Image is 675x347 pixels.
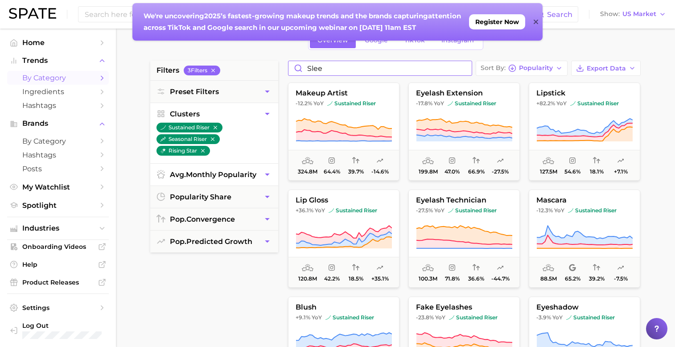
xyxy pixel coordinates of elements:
span: popularity predicted growth: Very Likely [376,263,383,273]
input: Search in makeup [288,61,472,75]
span: eyeshadow [529,303,640,311]
span: US Market [622,12,656,17]
button: pop.convergence [150,208,278,230]
span: Help [22,260,94,269]
img: rising star [161,148,166,153]
span: popularity share: Instagram [328,156,335,166]
abbr: popularity index [170,215,186,223]
span: 42.2% [324,276,340,282]
img: sustained riser [566,315,572,320]
span: fake eyelashes [409,303,519,311]
span: -14.6% [371,169,389,175]
span: monthly popularity [170,170,256,179]
img: sustained riser [568,208,573,213]
span: sustained riser [568,207,617,214]
button: Clusters [150,103,278,125]
span: sustained riser [329,207,377,214]
button: seasonal riser [156,134,220,144]
span: Ingredients [22,87,94,96]
span: popularity share: Instagram [449,263,456,273]
abbr: popularity index [170,237,186,246]
input: Search here for a brand, industry, or ingredient [84,7,537,22]
button: popularity share [150,186,278,208]
button: Export Data [571,61,641,76]
button: 3Filters [184,66,220,75]
button: ShowUS Market [598,8,668,20]
button: pop.predicted growth [150,231,278,252]
span: average monthly popularity: Very High Popularity [422,263,434,273]
span: +36.1% [296,207,313,214]
a: Spotlight [7,198,109,212]
span: popularity share: Google [569,263,576,273]
span: YoY [434,100,444,107]
img: sustained riser [448,208,453,213]
span: -27.5% [416,207,433,214]
img: seasonal riser [161,136,166,142]
button: avg.monthly popularity [150,164,278,186]
span: Trends [22,57,94,65]
img: SPATE [9,8,56,19]
span: 54.6% [564,169,580,175]
span: Preset Filters [170,87,219,96]
img: sustained riser [161,125,166,130]
a: Product Releases [7,276,109,289]
button: sustained riser [156,123,222,132]
span: lip gloss [288,196,399,204]
span: sustained riser [448,207,497,214]
span: average monthly popularity: Very High Popularity [422,156,434,166]
span: popularity share: Instagram [569,156,576,166]
span: filters [156,65,179,76]
span: popularity share: Instagram [449,156,456,166]
a: Log out. Currently logged in with e-mail pamela_lising@us.amorepacific.com. [7,319,109,342]
img: sustained riser [327,101,333,106]
span: Onboarding Videos [22,243,94,251]
span: 47.0% [445,169,460,175]
button: mascara-12.3% YoYsustained risersustained riser88.5m65.2%39.2%-7.5% [529,190,640,288]
span: 18.1% [590,169,604,175]
a: My Watchlist [7,180,109,194]
a: by Category [7,71,109,85]
span: Home [22,38,94,47]
button: eyelash technician-27.5% YoYsustained risersustained riser100.3m71.8%36.6%-44.7% [408,190,520,288]
span: popularity share [170,193,231,201]
span: Industries [22,224,94,232]
span: +9.1% [296,314,310,321]
span: -17.8% [416,100,432,107]
span: popularity predicted growth: Uncertain [617,156,624,166]
img: sustained riser [449,315,454,320]
span: 65.2% [565,276,580,282]
img: sustained riser [325,315,331,320]
span: convergence [170,215,235,223]
span: eyelash technician [409,196,519,204]
span: by Category [22,137,94,145]
span: popularity convergence: Very Low Convergence [593,156,600,166]
span: mascara [529,196,640,204]
button: lip gloss+36.1% YoYsustained risersustained riser120.8m42.2%18.5%+35.1% [288,190,399,288]
span: 324.8m [298,169,317,175]
span: YoY [313,100,324,107]
span: popularity convergence: Low Convergence [473,263,480,273]
span: popularity predicted growth: Uncertain [376,156,383,166]
span: -27.5% [492,169,509,175]
span: -7.5% [614,276,628,282]
button: Trends [7,54,109,67]
span: +7.1% [614,169,628,175]
span: 127.5m [540,169,557,175]
span: YoY [315,207,325,214]
span: Search [547,10,572,19]
span: average monthly popularity: Very High Popularity [302,156,313,166]
span: 36.6% [468,276,484,282]
span: popularity predicted growth: Uncertain [497,263,504,273]
span: YoY [552,314,563,321]
span: 66.9% [468,169,485,175]
a: by Category [7,134,109,148]
span: Spotlight [22,201,94,210]
span: 71.8% [445,276,460,282]
span: Hashtags [22,101,94,110]
span: My Watchlist [22,183,94,191]
span: YoY [312,314,322,321]
span: 199.8m [419,169,438,175]
span: 64.4% [324,169,340,175]
button: rising star [156,146,210,156]
button: Industries [7,222,109,235]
